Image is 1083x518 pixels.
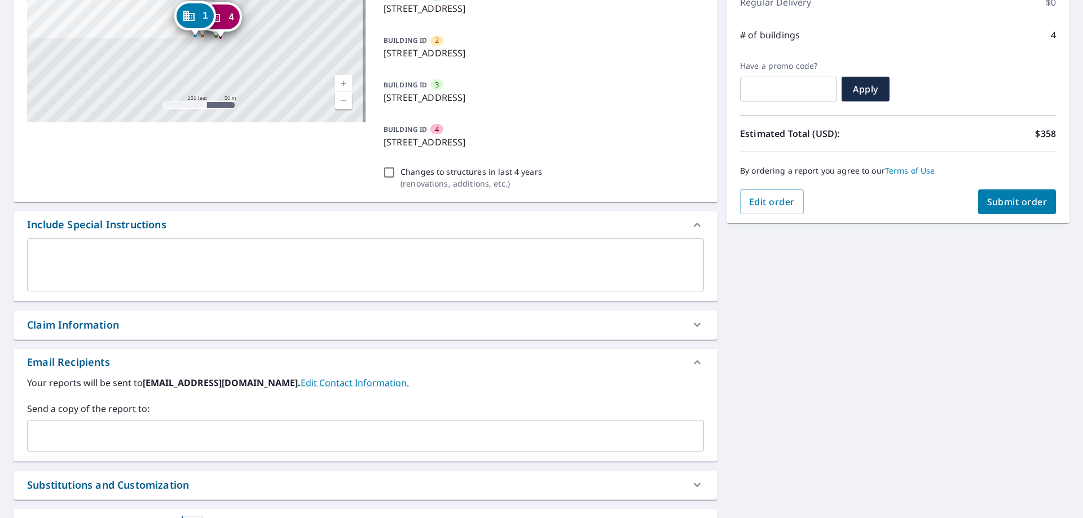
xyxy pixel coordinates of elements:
b: [EMAIL_ADDRESS][DOMAIN_NAME]. [143,377,301,389]
label: Send a copy of the report to: [27,402,704,415]
p: 4 [1051,28,1056,42]
a: EditContactInfo [301,377,409,389]
div: Include Special Instructions [27,217,166,232]
div: Email Recipients [27,355,110,370]
p: BUILDING ID [384,125,427,134]
a: Current Level 17, Zoom Out [335,92,352,109]
div: Substitutions and Customization [14,471,717,499]
p: $358 [1035,127,1056,140]
div: Substitutions and Customization [27,477,189,493]
p: # of buildings [740,28,800,42]
p: Changes to structures in last 4 years [400,166,542,178]
a: Terms of Use [885,165,935,176]
div: Email Recipients [14,349,717,376]
p: [STREET_ADDRESS] [384,46,699,60]
p: [STREET_ADDRESS] [384,91,699,104]
span: 3 [435,79,439,90]
div: Claim Information [27,317,119,333]
div: Dropped pin, building 3, Commercial property, 4854 E Baseline Rd Mesa, AZ 85206 [195,2,237,37]
div: Dropped pin, building 1, Commercial property, 4854 E Baseline Rd Mesa, AZ 85206 [174,1,215,36]
p: By ordering a report you agree to our [740,166,1056,176]
div: Dropped pin, building 2, Commercial property, 4854 E Baseline Rd Mesa, AZ 85206 [182,1,223,36]
div: Claim Information [14,311,717,339]
button: Submit order [978,189,1056,214]
p: BUILDING ID [384,36,427,45]
p: ( renovations, additions, etc. ) [400,178,542,189]
p: BUILDING ID [384,80,427,90]
div: Include Special Instructions [14,211,717,238]
p: Estimated Total (USD): [740,127,898,140]
span: Submit order [987,196,1047,208]
label: Your reports will be sent to [27,376,704,389]
span: 4 [435,124,439,135]
label: Have a promo code? [740,61,837,71]
span: 2 [435,35,439,46]
button: Apply [842,77,890,101]
a: Current Level 17, Zoom In [335,75,352,92]
p: [STREET_ADDRESS] [384,135,699,149]
span: 1 [202,11,208,20]
div: Dropped pin, building 4, Commercial property, 4854 E Baseline Rd Mesa, AZ 85206 [200,2,241,37]
span: Apply [851,83,881,95]
span: 4 [228,13,234,21]
span: Edit order [749,196,795,208]
button: Edit order [740,189,804,214]
p: [STREET_ADDRESS] [384,2,699,15]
